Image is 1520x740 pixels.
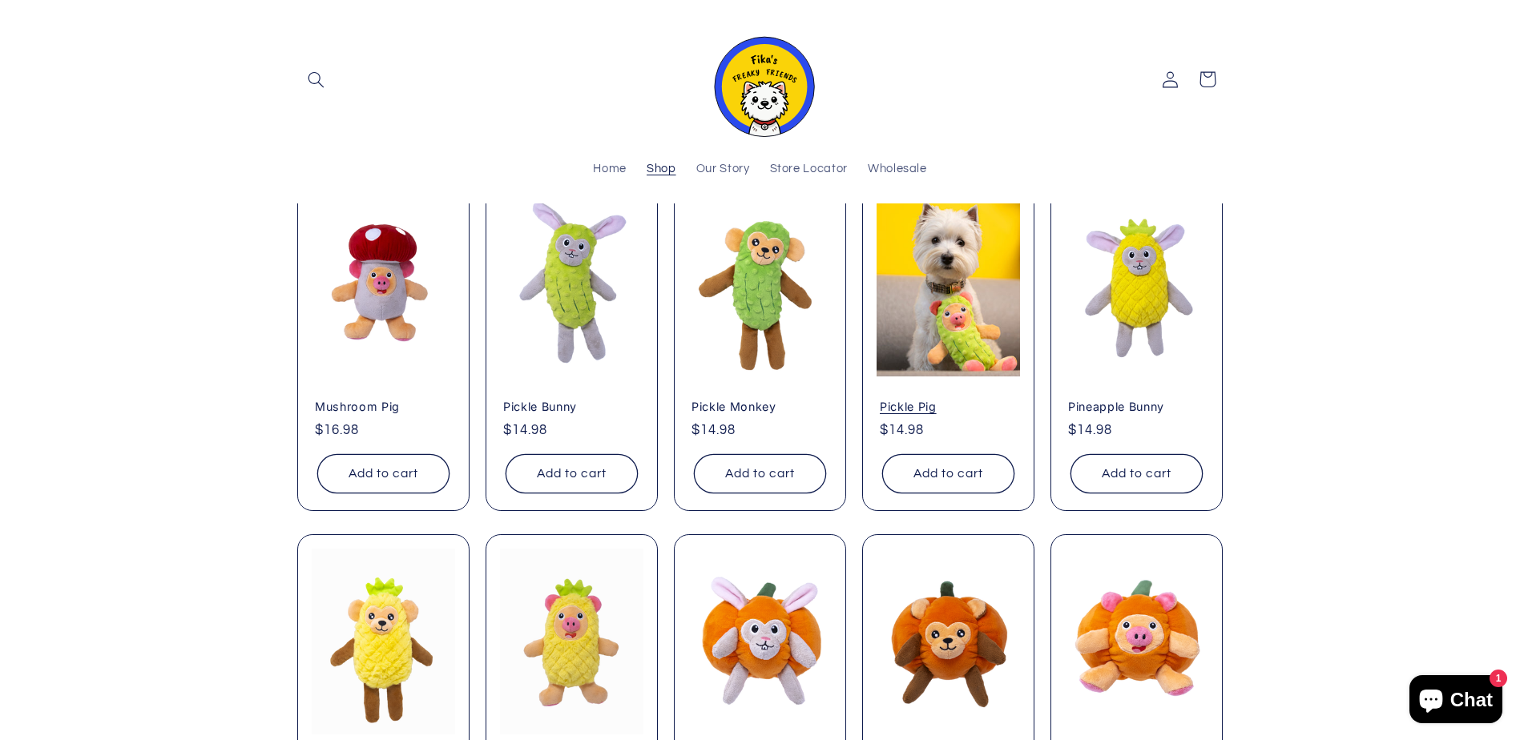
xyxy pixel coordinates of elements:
a: Pickle Pig [880,400,1017,414]
inbox-online-store-chat: Shopify online store chat [1405,675,1507,727]
button: Add to cart [882,454,1014,493]
a: Fika's Freaky Friends [698,16,823,143]
a: Pickle Monkey [691,400,829,414]
button: Add to cart [506,454,638,493]
span: Home [593,162,627,177]
button: Add to cart [1070,454,1203,493]
summary: Search [297,61,334,98]
span: Wholesale [868,162,927,177]
span: Store Locator [770,162,848,177]
a: Shop [636,152,686,187]
a: Our Story [686,152,760,187]
a: Pineapple Bunny [1068,400,1205,414]
span: Our Story [696,162,750,177]
button: Add to cart [317,454,450,493]
a: Mushroom Pig [315,400,452,414]
a: Home [583,152,637,187]
a: Pickle Bunny [503,400,640,414]
button: Add to cart [694,454,826,493]
img: Fika's Freaky Friends [704,22,816,137]
span: Shop [647,162,676,177]
a: Store Locator [760,152,857,187]
a: Wholesale [857,152,937,187]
